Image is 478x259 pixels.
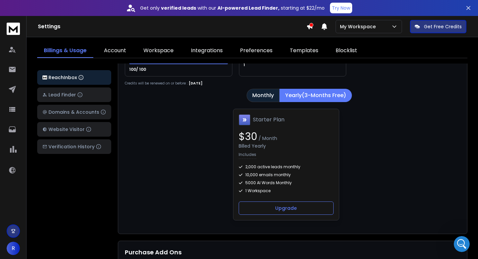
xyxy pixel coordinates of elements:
[125,81,188,86] p: Credits will be renewed on or before :
[239,152,256,159] p: Includes
[239,143,334,149] div: Billed Yearly
[332,5,350,11] p: Try Now
[37,87,111,102] button: Lead Finder
[330,3,352,13] button: Try Now
[424,23,462,30] p: Get Free Credits
[129,67,147,72] p: 100/ 100
[257,135,277,142] span: / Month
[283,44,325,58] a: Templates
[239,164,334,170] div: 2,000 active leads monthly
[37,105,111,119] button: Domains & Accounts
[239,180,334,186] div: 5000 AI Words Monthly
[253,116,284,124] h1: Starter Plan
[233,44,279,58] a: Preferences
[239,129,257,144] span: $ 30
[239,114,250,126] img: Starter Plan icon
[410,20,466,33] button: Get Free Credits
[137,44,180,58] a: Workspace
[37,70,111,85] button: ReachInbox
[189,80,202,86] p: [DATE]
[340,23,378,30] p: My Workspace
[217,5,279,11] strong: AI-powered Lead Finder,
[7,242,20,255] button: R
[161,5,196,11] strong: verified leads
[239,188,334,194] div: 1 Workspace
[239,172,334,178] div: 10,000 emails monthly
[239,201,334,215] button: Upgrade
[37,139,111,154] button: Verification History
[37,44,93,58] a: Billings & Usage
[7,23,20,35] img: logo
[37,122,111,137] button: Website Visitor
[140,5,325,11] p: Get only with our starting at $22/mo
[42,75,47,80] img: logo
[97,44,133,58] a: Account
[454,236,470,252] iframe: Intercom live chat
[38,23,306,31] h1: Settings
[125,248,182,257] h1: Purchase Add Ons
[247,89,279,102] button: Monthly
[279,89,352,102] button: Yearly(3-Months Free)
[329,44,364,58] a: Blocklist
[184,44,229,58] a: Integrations
[243,62,246,67] p: 1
